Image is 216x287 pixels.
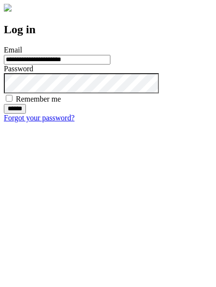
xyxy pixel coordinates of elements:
[16,95,61,103] label: Remember me
[4,23,212,36] h2: Log in
[4,46,22,54] label: Email
[4,65,33,73] label: Password
[4,4,12,12] img: logo-4e3dc11c47720685a147b03b5a06dd966a58ff35d612b21f08c02c0306f2b779.png
[4,114,74,122] a: Forgot your password?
